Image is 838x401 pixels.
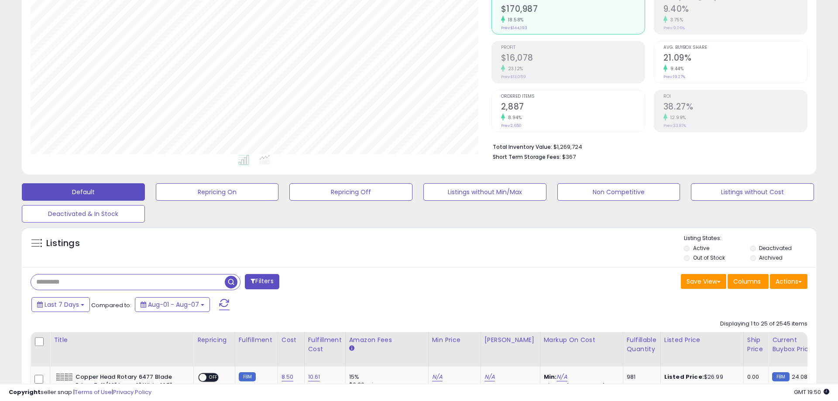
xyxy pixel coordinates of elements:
button: Actions [770,274,807,289]
h2: 9.40% [663,4,807,16]
small: 18.58% [505,17,524,23]
button: Repricing On [156,183,279,201]
b: Total Inventory Value: [493,143,552,151]
b: Min: [544,373,557,381]
label: Out of Stock [693,254,725,261]
div: 981 [627,373,654,381]
small: Prev: 33.87% [663,123,686,128]
div: Fulfillment [239,336,274,345]
small: 3.75% [667,17,683,23]
div: Markup on Cost [544,336,619,345]
small: Prev: 9.06% [663,25,685,31]
div: 15% [349,373,422,381]
h2: 2,887 [501,102,645,113]
div: Amazon Fees [349,336,425,345]
button: Listings without Min/Max [423,183,546,201]
h2: 38.27% [663,102,807,113]
th: The percentage added to the cost of goods (COGS) that forms the calculator for Min & Max prices. [540,332,623,367]
b: Short Term Storage Fees: [493,153,561,161]
small: Prev: 2,650 [501,123,522,128]
span: Ordered Items [501,94,645,99]
small: Prev: $144,193 [501,25,527,31]
span: $367 [562,153,576,161]
button: Save View [681,274,726,289]
span: Avg. Buybox Share [663,45,807,50]
h2: 21.09% [663,53,807,65]
div: [PERSON_NAME] [484,336,536,345]
button: Listings without Cost [691,183,814,201]
p: Listing States: [684,234,816,243]
b: Listed Price: [664,373,704,381]
span: OFF [206,374,220,381]
li: $1,269,724 [493,141,801,151]
div: $26.99 [664,373,737,381]
span: 24.08 [792,373,808,381]
label: Active [693,244,709,252]
button: Deactivated & In Stock [22,205,145,223]
div: Title [54,336,190,345]
div: Current Buybox Price [772,336,817,354]
h2: $16,078 [501,53,645,65]
small: 12.99% [667,114,686,121]
div: Displaying 1 to 25 of 2545 items [720,320,807,328]
button: Columns [728,274,769,289]
a: N/A [484,373,495,381]
small: 23.12% [505,65,523,72]
div: Listed Price [664,336,740,345]
span: Last 7 Days [45,300,79,309]
div: seller snap | | [9,388,151,397]
span: Columns [733,277,761,286]
small: FBM [239,372,256,381]
span: Compared to: [91,301,131,309]
small: 9.44% [667,65,684,72]
div: Min Price [432,336,477,345]
span: 2025-08-15 19:50 GMT [794,388,829,396]
div: 0.00 [747,373,762,381]
div: Ship Price [747,336,765,354]
span: ROI [663,94,807,99]
small: Prev: 19.27% [663,74,685,79]
a: 10.61 [308,373,320,381]
label: Archived [759,254,783,261]
div: Fulfillment Cost [308,336,342,354]
a: N/A [556,373,567,381]
span: Aug-01 - Aug-07 [148,300,199,309]
a: 8.50 [282,373,294,381]
label: Deactivated [759,244,792,252]
h2: $170,987 [501,4,645,16]
a: Privacy Policy [113,388,151,396]
div: Fulfillable Quantity [627,336,657,354]
small: Prev: $13,059 [501,74,526,79]
img: 41P4TITPEML._SL40_.jpg [56,373,73,381]
strong: Copyright [9,388,41,396]
a: N/A [432,373,443,381]
div: Repricing [197,336,231,345]
button: Last 7 Days [31,297,90,312]
small: 8.94% [505,114,522,121]
span: Profit [501,45,645,50]
button: Filters [245,274,279,289]
a: Terms of Use [75,388,112,396]
button: Non Competitive [557,183,680,201]
button: Default [22,183,145,201]
button: Repricing Off [289,183,412,201]
h5: Listings [46,237,80,250]
div: Cost [282,336,301,345]
button: Aug-01 - Aug-07 [135,297,210,312]
small: Amazon Fees. [349,345,354,353]
small: FBM [772,372,789,381]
